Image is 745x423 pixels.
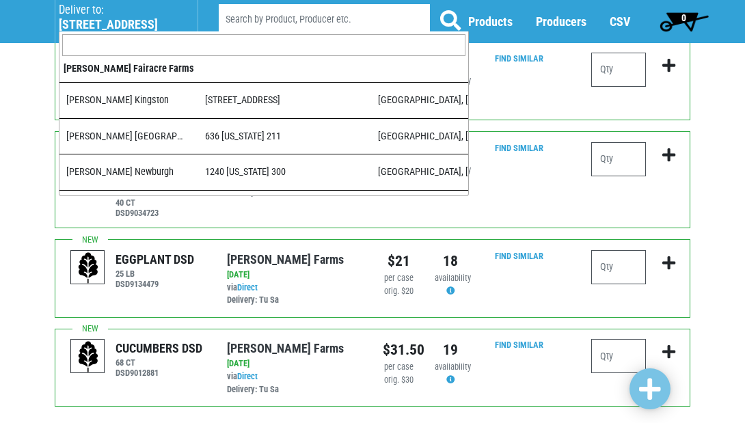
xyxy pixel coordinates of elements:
h6: 40 CT [116,197,206,208]
img: placeholder-variety-43d6402dacf2d531de610a020419775a.svg [71,251,105,285]
h6: DSD9034723 [116,208,206,218]
input: Search by Product, Producer etc. [219,4,430,35]
div: $21 [383,250,414,272]
h6: 68 CT [116,357,202,368]
input: Qty [591,250,646,284]
a: [PERSON_NAME] Farms [227,252,344,267]
h6: DSD9134479 [116,279,194,289]
p: Deliver to: [59,3,184,17]
a: Find Similar [495,53,543,64]
div: $31.50 [383,339,414,361]
div: via [227,370,362,396]
div: 19 [435,339,466,361]
span: availability [435,361,471,372]
div: orig. $30 [383,374,414,387]
a: Find Similar [495,340,543,350]
a: Producers [536,14,586,29]
div: [PERSON_NAME] Newburgh [56,165,195,180]
img: placeholder-variety-43d6402dacf2d531de610a020419775a.svg [71,340,105,374]
a: Direct [237,282,258,292]
span: availability [435,273,471,283]
h4: [PERSON_NAME] Fairacre Farms [64,63,464,74]
input: Qty [591,339,646,373]
span: 0 [681,12,686,23]
div: [PERSON_NAME] [GEOGRAPHIC_DATA] [56,128,195,144]
a: Products [468,14,513,29]
h6: DSD9012881 [116,368,202,378]
div: Delivery: Tu Sa [227,383,362,396]
div: EGGPLANT DSD [116,250,194,269]
div: Delivery: Tu Sa [227,294,362,307]
div: 1240 [US_STATE] 300 [195,165,368,180]
div: [DATE] [227,269,362,282]
li: Adams Fairacre Farms [59,59,468,226]
div: per case [383,361,414,374]
div: CUCUMBERS DSD [116,339,202,357]
div: via [227,282,362,308]
div: 18 [435,250,466,272]
a: Direct [237,371,258,381]
a: Find Similar [495,251,543,261]
a: 0 [653,8,714,35]
div: 636 [US_STATE] 211 [195,128,368,144]
input: Qty [591,53,646,87]
div: [GEOGRAPHIC_DATA], [GEOGRAPHIC_DATA] [368,93,472,108]
div: [STREET_ADDRESS] [195,93,368,108]
div: [GEOGRAPHIC_DATA], [GEOGRAPHIC_DATA] [368,165,472,180]
div: orig. $20 [383,285,414,298]
a: Find Similar [495,143,543,153]
a: CSV [610,14,630,29]
a: [PERSON_NAME] Farms [227,341,344,355]
div: per case [383,272,414,285]
input: Qty [591,142,646,176]
div: [PERSON_NAME] Kingston [56,93,195,108]
h5: [STREET_ADDRESS] [59,17,184,32]
div: [DATE] [227,357,362,370]
h6: 25 LB [116,269,194,279]
div: [GEOGRAPHIC_DATA], [GEOGRAPHIC_DATA] [368,128,472,144]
